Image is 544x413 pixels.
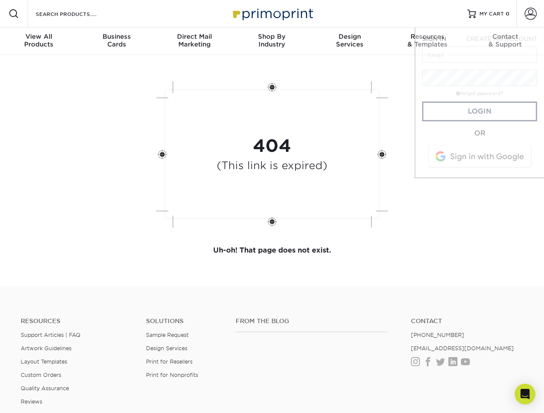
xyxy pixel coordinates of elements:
[311,33,389,40] span: Design
[155,28,233,55] a: Direct MailMarketing
[422,35,446,42] span: SIGN IN
[253,136,291,156] strong: 404
[515,384,535,404] div: Open Intercom Messenger
[466,35,537,42] span: CREATE AN ACCOUNT
[78,33,155,40] span: Business
[311,28,389,55] a: DesignServices
[389,28,466,55] a: Resources& Templates
[229,4,315,23] img: Primoprint
[422,128,537,139] div: OR
[21,345,71,351] a: Artwork Guidelines
[78,33,155,48] div: Cards
[233,33,311,40] span: Shop By
[389,33,466,48] div: & Templates
[479,10,504,18] span: MY CART
[236,317,388,325] h4: From the Blog
[411,345,514,351] a: [EMAIL_ADDRESS][DOMAIN_NAME]
[217,160,327,172] h4: (This link is expired)
[422,102,537,121] a: Login
[21,317,133,325] h4: Resources
[411,332,464,338] a: [PHONE_NUMBER]
[146,345,187,351] a: Design Services
[155,33,233,40] span: Direct Mail
[146,332,189,338] a: Sample Request
[456,91,503,96] a: forgot password?
[213,246,331,254] strong: Uh-oh! That page does not exist.
[78,28,155,55] a: BusinessCards
[155,33,233,48] div: Marketing
[506,11,510,17] span: 0
[411,317,523,325] a: Contact
[311,33,389,48] div: Services
[233,33,311,48] div: Industry
[389,33,466,40] span: Resources
[21,332,81,338] a: Support Articles | FAQ
[233,28,311,55] a: Shop ByIndustry
[146,317,223,325] h4: Solutions
[422,46,537,63] input: Email
[35,9,119,19] input: SEARCH PRODUCTS.....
